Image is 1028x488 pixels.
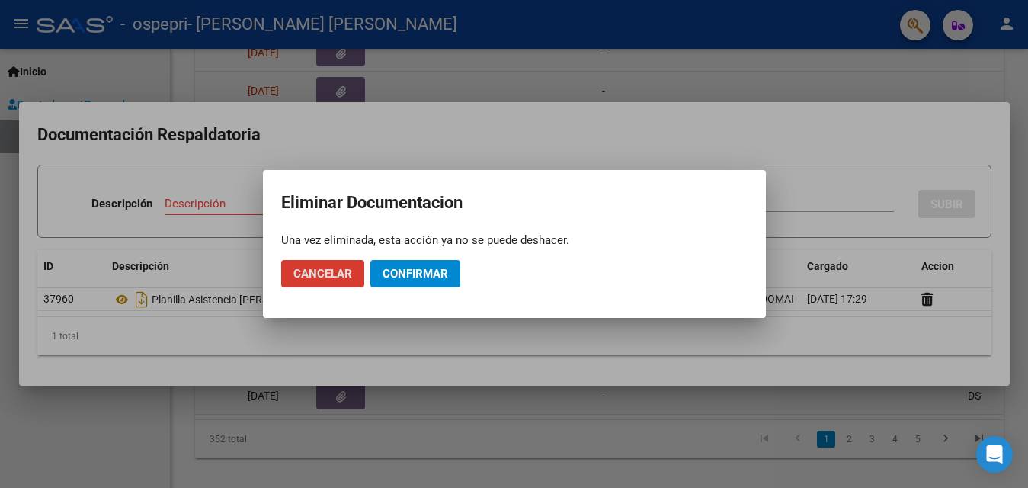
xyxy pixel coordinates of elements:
[281,233,748,248] div: Una vez eliminada, esta acción ya no se puede deshacer.
[383,267,448,281] span: Confirmar
[281,260,364,287] button: Cancelar
[293,267,352,281] span: Cancelar
[281,188,748,217] h2: Eliminar Documentacion
[370,260,460,287] button: Confirmar
[976,436,1013,473] div: Open Intercom Messenger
